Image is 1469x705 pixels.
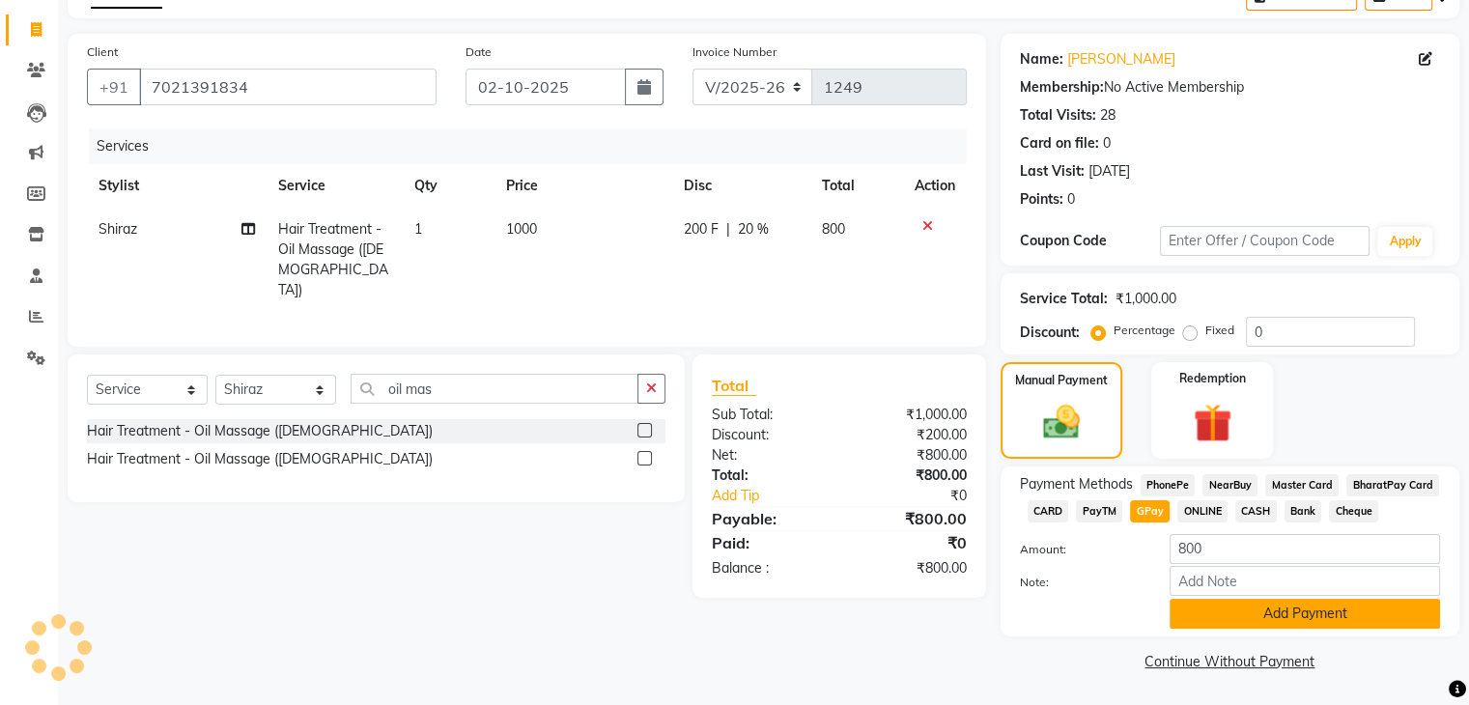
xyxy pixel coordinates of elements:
th: Service [267,164,404,208]
div: Coupon Code [1020,231,1160,251]
div: [DATE] [1088,161,1130,182]
div: ₹800.00 [839,507,981,530]
span: Payment Methods [1020,474,1133,494]
button: Add Payment [1170,599,1440,629]
div: Name: [1020,49,1063,70]
div: ₹200.00 [839,425,981,445]
label: Amount: [1005,541,1155,558]
label: Redemption [1179,370,1246,387]
span: CASH [1235,500,1277,522]
span: NearBuy [1202,474,1257,496]
a: Add Tip [697,486,862,506]
div: No Active Membership [1020,77,1440,98]
div: ₹800.00 [839,445,981,465]
th: Total [810,164,903,208]
label: Fixed [1205,322,1234,339]
input: Search by Name/Mobile/Email/Code [139,69,437,105]
label: Note: [1005,574,1155,591]
span: 1 [414,220,422,238]
div: 28 [1100,105,1116,126]
div: Points: [1020,189,1063,210]
div: Hair Treatment - Oil Massage ([DEMOGRAPHIC_DATA]) [87,421,433,441]
input: Enter Offer / Coupon Code [1160,226,1370,256]
label: Client [87,43,118,61]
div: ₹0 [839,531,981,554]
span: PhonePe [1141,474,1196,496]
div: ₹800.00 [839,465,981,486]
input: Add Note [1170,566,1440,596]
div: Total: [697,465,839,486]
span: | [726,219,730,240]
input: Search or Scan [351,374,638,404]
div: Total Visits: [1020,105,1096,126]
label: Manual Payment [1015,372,1108,389]
div: Membership: [1020,77,1104,98]
button: +91 [87,69,141,105]
div: ₹800.00 [839,558,981,578]
span: Total [712,376,756,396]
div: ₹0 [862,486,980,506]
div: Paid: [697,531,839,554]
div: Card on file: [1020,133,1099,154]
span: ONLINE [1177,500,1228,522]
span: 1000 [506,220,537,238]
span: Cheque [1329,500,1378,522]
a: [PERSON_NAME] [1067,49,1175,70]
th: Action [903,164,967,208]
div: Service Total: [1020,289,1108,309]
span: CARD [1028,500,1069,522]
img: _cash.svg [1031,401,1091,443]
label: Percentage [1114,322,1175,339]
div: 0 [1103,133,1111,154]
div: ₹1,000.00 [839,405,981,425]
span: 20 % [738,219,769,240]
input: Amount [1170,534,1440,564]
div: 0 [1067,189,1075,210]
a: Continue Without Payment [1004,652,1455,672]
button: Apply [1377,227,1432,256]
div: Payable: [697,507,839,530]
th: Stylist [87,164,267,208]
div: Net: [697,445,839,465]
label: Invoice Number [692,43,777,61]
div: Sub Total: [697,405,839,425]
th: Disc [672,164,810,208]
span: Bank [1285,500,1322,522]
span: GPay [1130,500,1170,522]
span: Shiraz [99,220,137,238]
span: Master Card [1265,474,1339,496]
span: PayTM [1076,500,1122,522]
div: Balance : [697,558,839,578]
span: BharatPay Card [1346,474,1439,496]
span: 800 [822,220,845,238]
img: _gift.svg [1181,399,1244,447]
div: Discount: [697,425,839,445]
div: Discount: [1020,323,1080,343]
div: Services [89,128,981,164]
th: Qty [403,164,494,208]
label: Date [466,43,492,61]
th: Price [494,164,673,208]
div: ₹1,000.00 [1116,289,1176,309]
div: Hair Treatment - Oil Massage ([DEMOGRAPHIC_DATA]) [87,449,433,469]
span: 200 F [684,219,719,240]
div: Last Visit: [1020,161,1085,182]
span: Hair Treatment - Oil Massage ([DEMOGRAPHIC_DATA]) [278,220,388,298]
